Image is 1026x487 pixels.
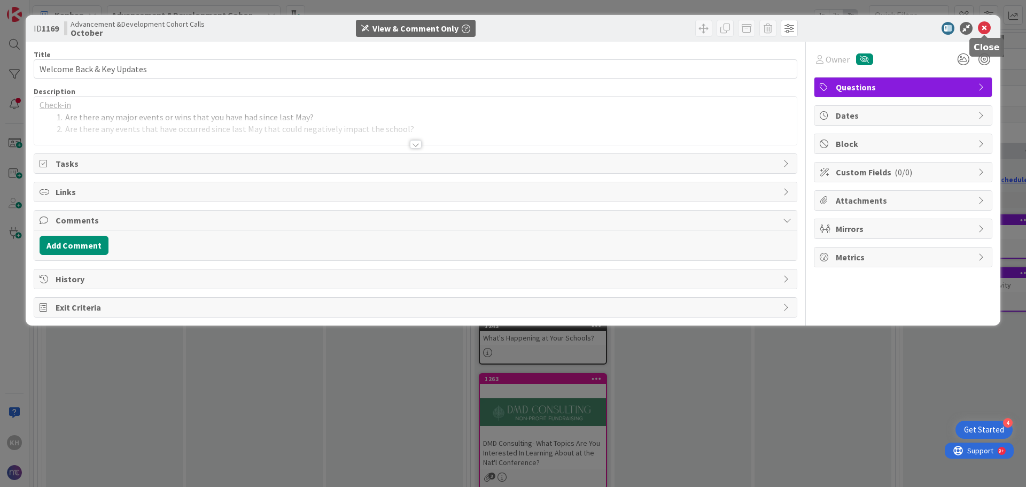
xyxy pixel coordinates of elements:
div: 4 [1003,418,1013,428]
div: View & Comment Only [372,22,458,35]
span: History [56,273,778,285]
h5: Close [974,42,1000,52]
span: Metrics [836,251,973,264]
span: Comments [56,214,778,227]
span: Attachments [836,194,973,207]
span: Questions [836,81,973,94]
b: 1169 [42,23,59,34]
span: Support [22,2,49,14]
label: Title [34,50,51,59]
span: Links [56,185,778,198]
span: Block [836,137,973,150]
u: Check-in [40,99,71,110]
div: Get Started [964,424,1004,435]
span: Tasks [56,157,778,170]
span: Advancement &Development Cohort Calls [71,20,205,28]
div: Open Get Started checklist, remaining modules: 4 [955,421,1013,439]
span: Owner [826,53,850,66]
button: Add Comment [40,236,108,255]
span: Exit Criteria [56,301,778,314]
span: ( 0/0 ) [895,167,912,177]
span: Mirrors [836,222,973,235]
input: type card name here... [34,59,797,79]
li: Are there any major events or wins that you have had since last May? [52,111,791,123]
span: ID [34,22,59,35]
span: Custom Fields [836,166,973,179]
span: Dates [836,109,973,122]
b: October [71,28,205,37]
span: Description [34,87,75,96]
div: 9+ [54,4,59,13]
